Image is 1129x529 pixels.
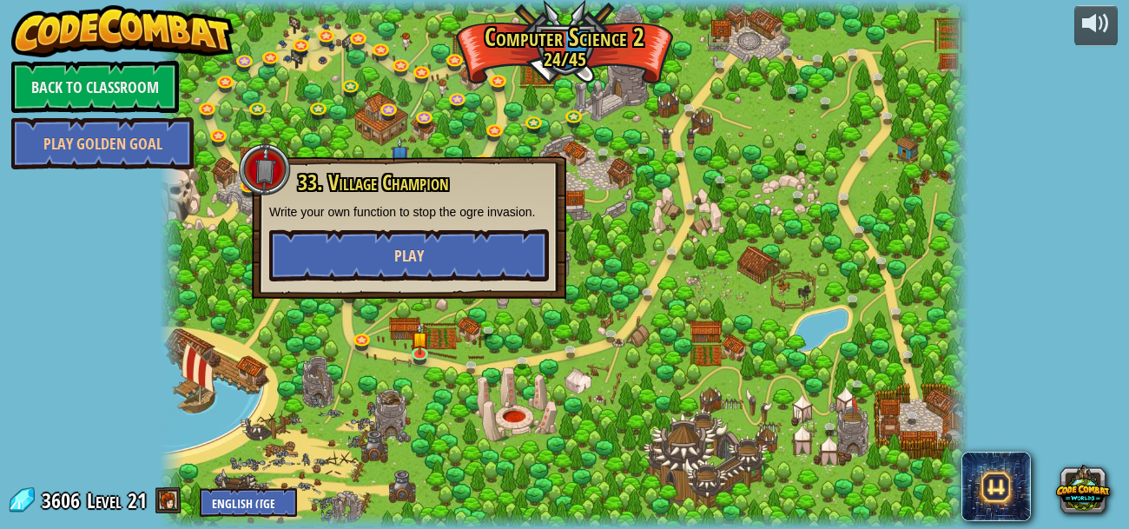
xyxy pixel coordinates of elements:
span: 21 [128,486,147,514]
p: Write your own function to stop the ogre invasion. [269,203,549,221]
img: level-banner-unstarted-subscriber.png [390,136,408,169]
a: Back to Classroom [11,61,179,113]
button: Adjust volume [1074,5,1118,46]
span: Level [87,486,122,515]
span: 3606 [42,486,85,514]
img: level-banner-started.png [410,322,428,354]
span: 33. Village Champion [298,168,449,197]
button: Play [269,229,549,281]
img: CodeCombat - Learn how to code by playing a game [11,5,234,57]
a: Play Golden Goal [11,117,194,169]
span: Play [394,245,424,267]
